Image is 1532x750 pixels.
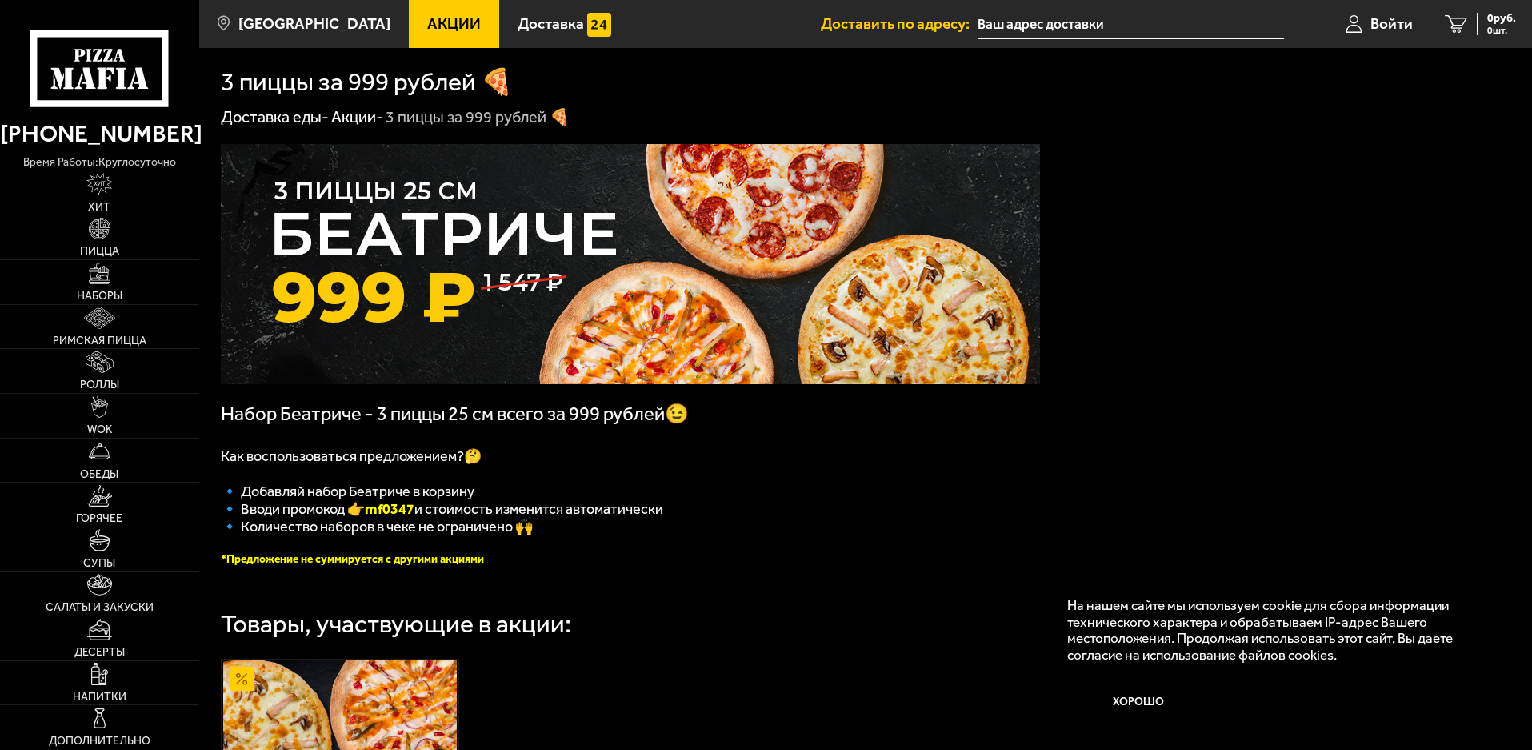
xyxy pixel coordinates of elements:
[77,291,122,302] span: Наборы
[1487,26,1516,35] span: 0 шт.
[1487,13,1516,24] span: 0 руб.
[73,692,126,703] span: Напитки
[238,16,390,31] span: [GEOGRAPHIC_DATA]
[230,667,254,691] img: Акционный
[518,16,584,31] span: Доставка
[74,647,125,658] span: Десерты
[221,447,482,465] span: Как воспользоваться предложением?🤔
[978,10,1284,39] input: Ваш адрес доставки
[80,379,119,391] span: Роллы
[49,736,150,747] span: Дополнительно
[386,107,570,128] div: 3 пиццы за 999 рублей 🍕
[46,602,154,613] span: Салаты и закуски
[76,513,122,524] span: Горячее
[221,144,1040,384] img: 1024x1024
[365,500,414,518] b: mf0347
[80,469,118,480] span: Обеды
[83,558,115,569] span: Супы
[80,246,119,257] span: Пицца
[88,202,110,213] span: Хит
[221,483,474,500] span: 🔹 Добавляй набор Беатриче в корзину
[331,107,383,126] a: Акции-
[221,612,571,637] div: Товары, участвующие в акции:
[221,107,329,126] a: Доставка еды-
[221,518,533,535] span: 🔹 Количество наборов в чеке не ограничено 🙌
[221,552,484,566] font: *Предложение не суммируется с другими акциями
[1067,597,1486,664] p: На нашем сайте мы используем cookie для сбора информации технического характера и обрабатываем IP...
[53,335,146,347] span: Римская пицца
[587,13,611,37] img: 15daf4d41897b9f0e9f617042186c801.svg
[221,403,689,425] span: Набор Беатриче - 3 пиццы 25 см всего за 999 рублей😉
[1067,679,1211,727] button: Хорошо
[221,500,663,518] span: 🔹 Вводи промокод 👉 и стоимость изменится автоматически
[427,16,481,31] span: Акции
[1370,16,1413,31] span: Войти
[221,70,513,95] h1: 3 пиццы за 999 рублей 🍕
[87,424,112,435] span: WOK
[821,16,978,31] span: Доставить по адресу:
